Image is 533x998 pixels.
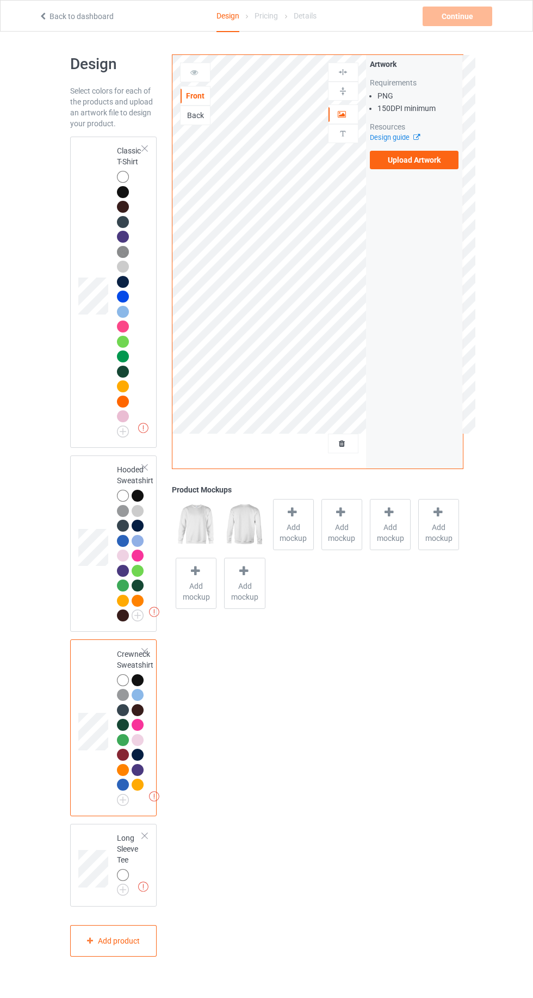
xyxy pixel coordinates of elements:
div: Classic T-Shirt [70,137,157,448]
div: Classic T-Shirt [117,145,143,434]
div: Crewneck Sweatshirt [117,649,153,802]
img: exclamation icon [149,607,159,617]
div: Add mockup [273,499,314,550]
img: svg+xml;base64,PD94bWwgdmVyc2lvbj0iMS4wIiBlbmNvZGluZz0iVVRGLTgiPz4KPHN2ZyB3aWR0aD0iMjJweCIgaGVpZ2... [117,884,129,896]
img: exclamation icon [138,882,148,892]
div: Back [181,110,210,121]
img: exclamation icon [138,423,148,433]
label: Upload Artwork [370,151,459,169]
h1: Design [70,54,157,74]
img: svg+xml;base64,PD94bWwgdmVyc2lvbj0iMS4wIiBlbmNvZGluZz0iVVRGLTgiPz4KPHN2ZyB3aWR0aD0iMjJweCIgaGVpZ2... [117,794,129,806]
span: Add mockup [370,522,410,544]
img: heather_texture.png [117,246,129,258]
div: Add mockup [176,558,216,609]
div: Artwork [370,59,459,70]
a: Design guide [370,133,419,141]
div: Details [294,1,317,31]
span: Add mockup [419,522,458,544]
div: Requirements [370,77,459,88]
div: Long Sleeve Tee [70,824,157,907]
div: Add mockup [370,499,411,550]
span: Add mockup [322,522,362,544]
div: Product Mockups [172,484,463,495]
img: regular.jpg [224,499,265,550]
span: Add mockup [274,522,313,544]
div: Add mockup [224,558,265,609]
div: Front [181,90,210,101]
span: Add mockup [225,581,264,602]
img: exclamation icon [149,791,159,802]
div: Add product [70,925,157,957]
img: regular.jpg [176,499,216,550]
div: Add mockup [418,499,459,550]
div: Add mockup [321,499,362,550]
div: Crewneck Sweatshirt [70,639,157,816]
div: Long Sleeve Tee [117,833,143,892]
li: PNG [377,90,459,101]
div: Resources [370,121,459,132]
img: svg%3E%0A [338,67,348,77]
div: Hooded Sweatshirt [70,455,157,632]
img: svg%3E%0A [338,128,348,139]
div: Select colors for each of the products and upload an artwork file to design your product. [70,85,157,129]
li: 150 DPI minimum [377,103,459,114]
a: Back to dashboard [39,12,114,21]
img: svg+xml;base64,PD94bWwgdmVyc2lvbj0iMS4wIiBlbmNvZGluZz0iVVRGLTgiPz4KPHN2ZyB3aWR0aD0iMjJweCIgaGVpZ2... [117,426,129,438]
span: Add mockup [176,581,216,602]
div: Design [216,1,239,32]
img: svg%3E%0A [338,86,348,96]
div: Hooded Sweatshirt [117,464,153,621]
div: Pricing [255,1,278,31]
img: svg+xml;base64,PD94bWwgdmVyc2lvbj0iMS4wIiBlbmNvZGluZz0iVVRGLTgiPz4KPHN2ZyB3aWR0aD0iMjJweCIgaGVpZ2... [132,609,144,621]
